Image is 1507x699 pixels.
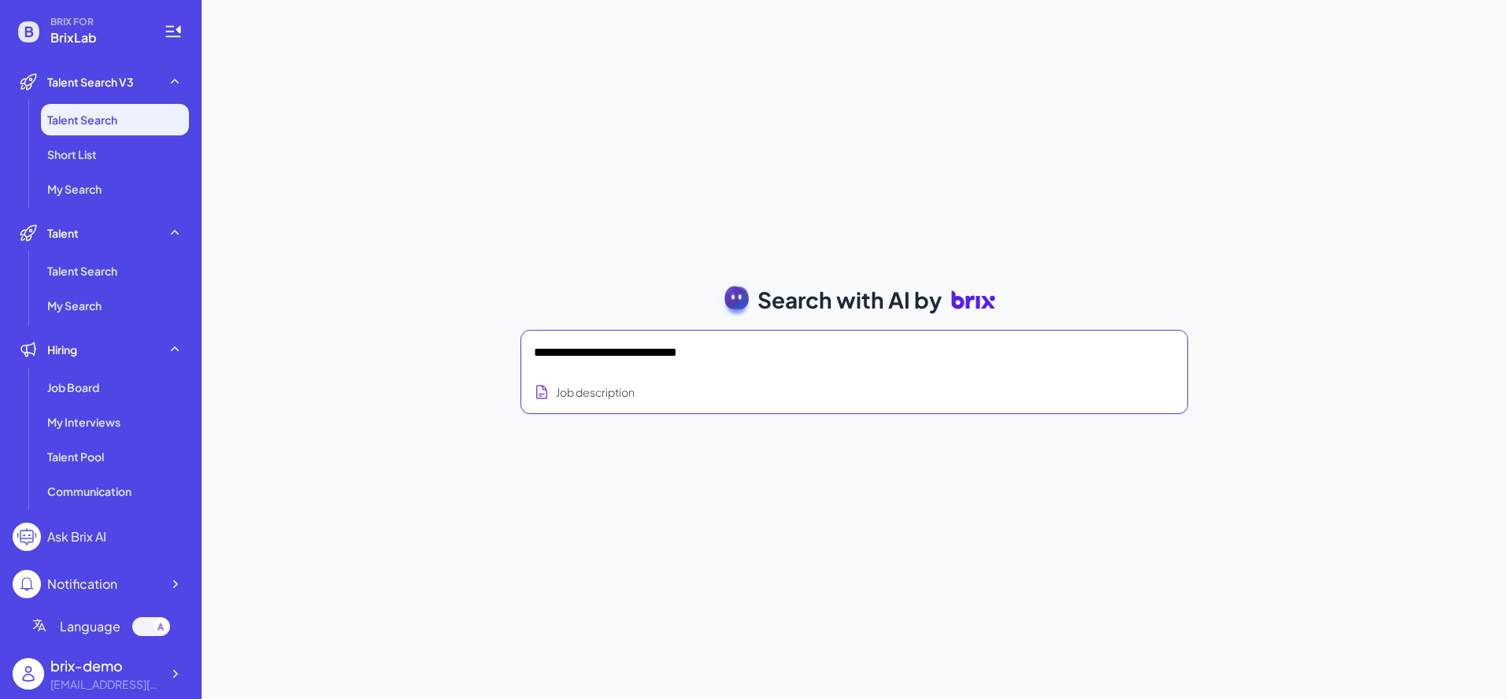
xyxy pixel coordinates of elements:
[47,112,117,128] span: Talent Search
[534,378,635,407] button: Search using job description
[50,16,145,28] span: BRIX FOR
[50,676,161,693] div: brix-demo@brix.com
[13,658,44,690] img: user_logo.png
[60,617,120,636] span: Language
[47,342,77,357] span: Hiring
[47,74,134,90] span: Talent Search V3
[47,449,104,464] span: Talent Pool
[47,225,79,241] span: Talent
[47,527,106,546] div: Ask Brix AI
[47,298,102,313] span: My Search
[50,655,161,676] div: brix-demo
[757,283,942,316] span: Search with AI by
[47,379,99,395] span: Job Board
[47,414,120,430] span: My Interviews
[47,575,117,594] div: Notification
[47,146,97,162] span: Short List
[47,181,102,197] span: My Search
[50,28,145,47] span: BrixLab
[47,483,131,499] span: Communication
[47,263,117,279] span: Talent Search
